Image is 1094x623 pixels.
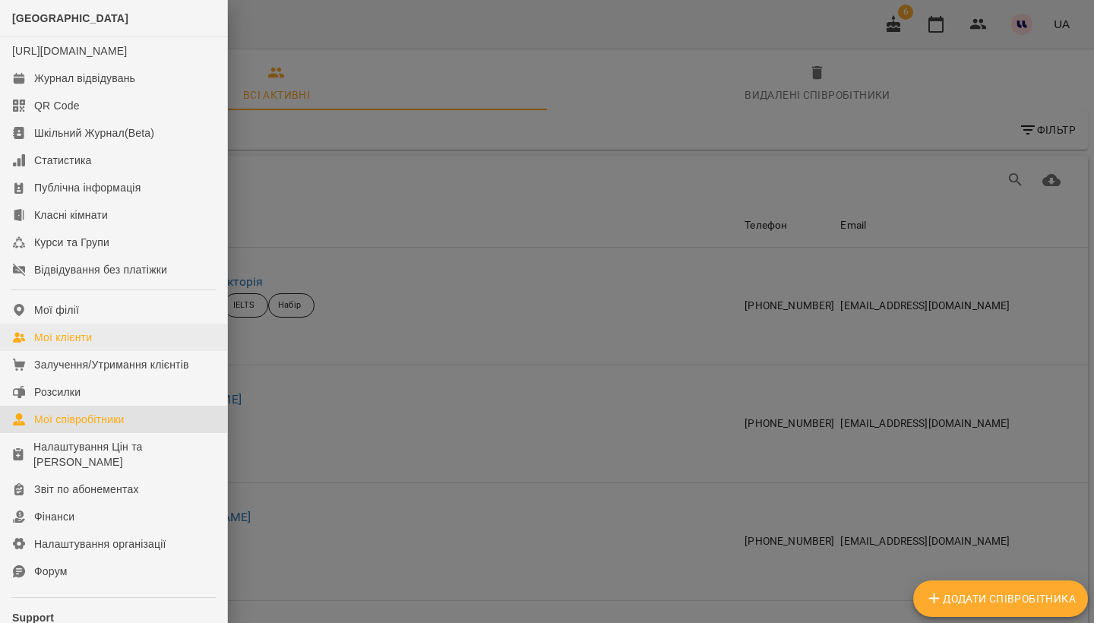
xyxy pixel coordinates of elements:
[34,482,139,497] div: Звіт по абонементах
[34,509,74,524] div: Фінанси
[34,207,108,223] div: Класні кімнати
[34,302,79,318] div: Мої філії
[34,235,109,250] div: Курси та Групи
[34,330,92,345] div: Мої клієнти
[12,45,127,57] a: [URL][DOMAIN_NAME]
[34,384,81,400] div: Розсилки
[34,536,166,552] div: Налаштування організації
[34,412,125,427] div: Мої співробітники
[34,125,154,141] div: Шкільний Журнал(Beta)
[34,71,135,86] div: Журнал відвідувань
[34,153,92,168] div: Статистика
[33,439,215,470] div: Налаштування Цін та [PERSON_NAME]
[34,180,141,195] div: Публічна інформація
[925,590,1076,608] span: Додати співробітника
[34,262,167,277] div: Відвідування без платіжки
[34,98,80,113] div: QR Code
[34,357,189,372] div: Залучення/Утримання клієнтів
[34,564,68,579] div: Форум
[913,580,1088,617] button: Додати співробітника
[12,12,128,24] span: [GEOGRAPHIC_DATA]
